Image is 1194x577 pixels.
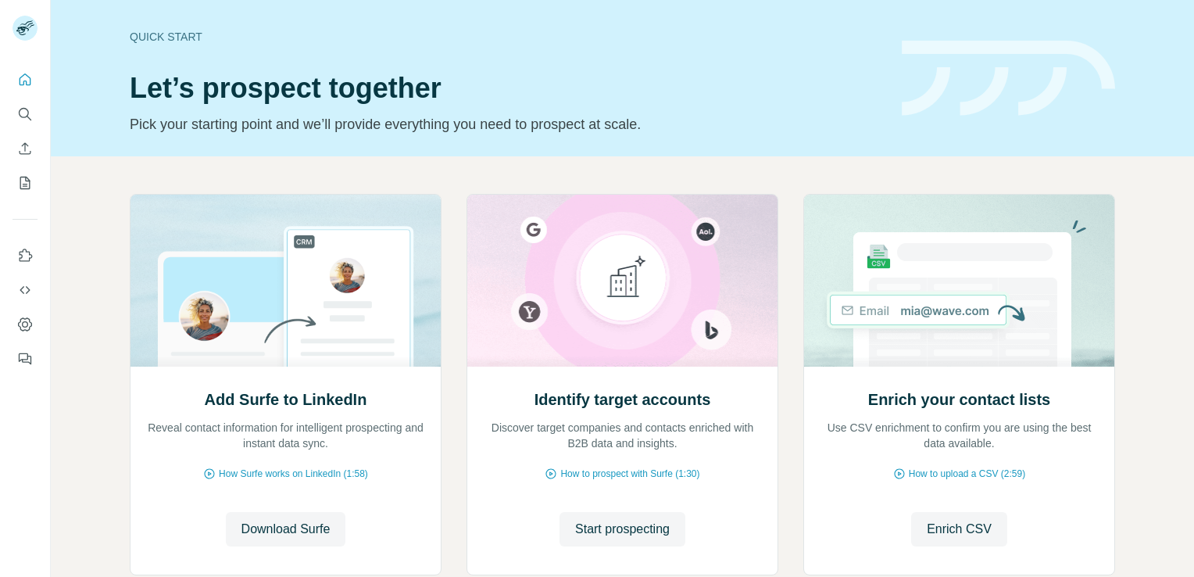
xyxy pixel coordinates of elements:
[575,520,670,539] span: Start prospecting
[226,512,346,547] button: Download Surfe
[909,467,1025,481] span: How to upload a CSV (2:59)
[559,512,685,547] button: Start prospecting
[467,195,778,367] img: Identify target accounts
[820,420,1099,451] p: Use CSV enrichment to confirm you are using the best data available.
[130,29,883,45] div: Quick start
[902,41,1115,116] img: banner
[130,113,883,135] p: Pick your starting point and we’ll provide everything you need to prospect at scale.
[927,520,992,539] span: Enrich CSV
[13,345,38,373] button: Feedback
[13,66,38,94] button: Quick start
[534,389,711,410] h2: Identify target accounts
[13,100,38,128] button: Search
[868,389,1050,410] h2: Enrich your contact lists
[483,420,762,451] p: Discover target companies and contacts enriched with B2B data and insights.
[219,467,368,481] span: How Surfe works on LinkedIn (1:58)
[13,134,38,163] button: Enrich CSV
[911,512,1007,547] button: Enrich CSV
[13,242,38,270] button: Use Surfe on LinkedIn
[560,467,699,481] span: How to prospect with Surfe (1:30)
[130,195,441,367] img: Add Surfe to LinkedIn
[13,169,38,197] button: My lists
[130,73,883,104] h1: Let’s prospect together
[205,389,367,410] h2: Add Surfe to LinkedIn
[241,520,331,539] span: Download Surfe
[13,276,38,304] button: Use Surfe API
[13,310,38,339] button: Dashboard
[803,195,1115,367] img: Enrich your contact lists
[146,420,425,451] p: Reveal contact information for intelligent prospecting and instant data sync.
